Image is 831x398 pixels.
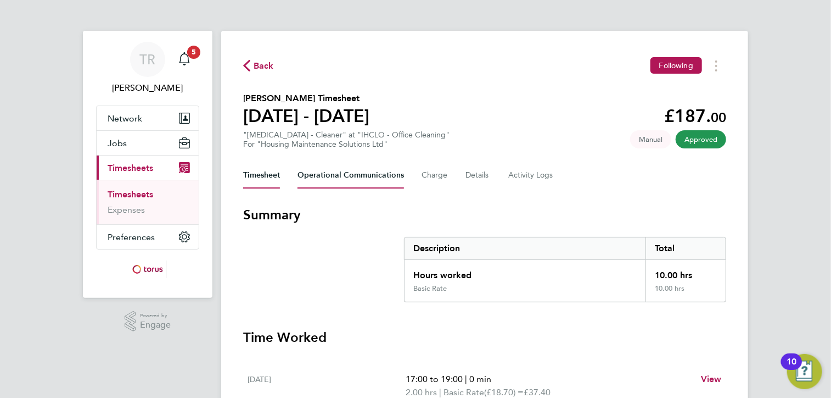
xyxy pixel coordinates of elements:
[406,374,463,384] span: 17:00 to 19:00
[469,374,491,384] span: 0 min
[96,261,199,278] a: Go to home page
[650,57,702,74] button: Following
[676,130,726,148] span: This timesheet has been approved.
[140,311,171,320] span: Powered by
[406,387,437,397] span: 2.00 hrs
[243,206,726,224] h3: Summary
[706,57,726,74] button: Timesheets Menu
[125,311,171,332] a: Powered byEngage
[465,162,491,189] button: Details
[108,138,127,148] span: Jobs
[96,42,199,95] a: TR[PERSON_NAME]
[484,387,524,397] span: (£18.70) =
[405,237,645,259] div: Description
[108,232,155,242] span: Preferences
[297,162,404,189] button: Operational Communications
[413,284,447,293] div: Basic Rate
[108,163,153,173] span: Timesheets
[701,373,722,386] a: View
[108,189,153,200] a: Timesheets
[243,130,450,149] div: "[MEDICAL_DATA] - Cleaner" at "IHCLO - Office Cleaning"
[659,60,693,70] span: Following
[128,261,167,278] img: torus-logo-retina.png
[140,320,171,330] span: Engage
[405,260,645,284] div: Hours worked
[83,31,212,298] nav: Main navigation
[243,105,369,127] h1: [DATE] - [DATE]
[787,354,822,389] button: Open Resource Center, 10 new notifications
[108,204,145,215] a: Expenses
[439,387,441,397] span: |
[243,162,280,189] button: Timesheet
[96,81,199,95] span: Tracey Radford
[108,113,142,124] span: Network
[404,237,726,302] div: Summary
[173,42,195,77] a: 5
[254,59,274,73] span: Back
[97,225,199,249] button: Preferences
[97,180,199,224] div: Timesheets
[645,237,726,259] div: Total
[645,260,726,284] div: 10.00 hrs
[465,374,467,384] span: |
[97,156,199,180] button: Timesheets
[711,109,726,125] span: 00
[524,387,551,397] span: £37.40
[645,284,726,302] div: 10.00 hrs
[701,374,722,384] span: View
[243,92,369,105] h2: [PERSON_NAME] Timesheet
[630,130,671,148] span: This timesheet was manually created.
[97,106,199,130] button: Network
[787,362,796,376] div: 10
[508,162,554,189] button: Activity Logs
[140,52,156,67] span: TR
[187,46,200,59] span: 5
[97,131,199,155] button: Jobs
[243,59,274,73] button: Back
[243,140,450,149] div: For "Housing Maintenance Solutions Ltd"
[664,106,726,126] app-decimal: £187.
[243,329,726,346] h3: Time Worked
[422,162,448,189] button: Charge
